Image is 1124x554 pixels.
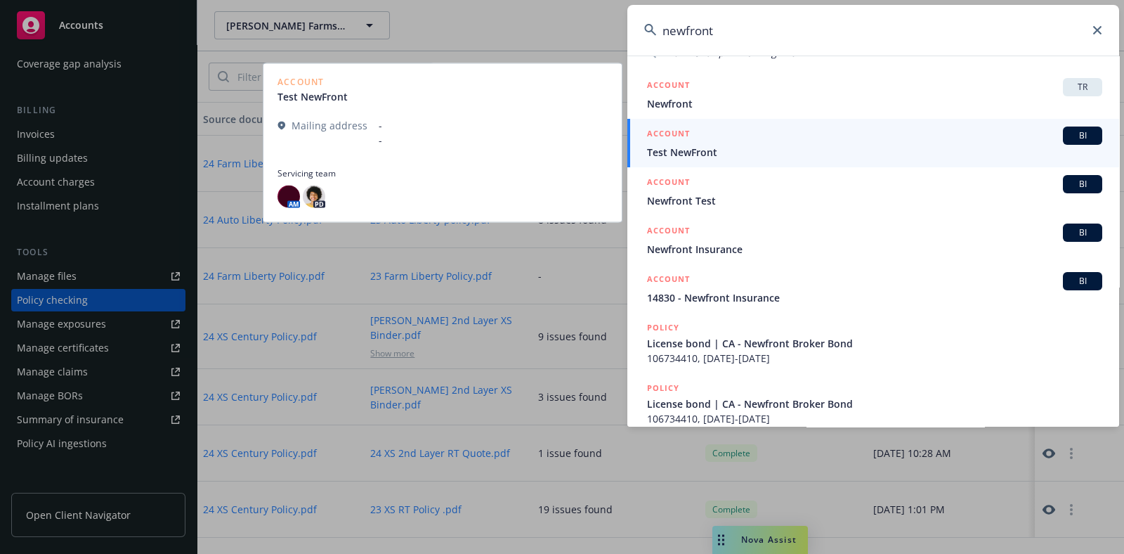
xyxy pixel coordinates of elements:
[647,175,690,192] h5: ACCOUNT
[647,336,1102,351] span: License bond | CA - Newfront Broker Bond
[647,351,1102,366] span: 106734410, [DATE]-[DATE]
[1069,275,1097,288] span: BI
[647,381,679,395] h5: POLICY
[627,373,1119,434] a: POLICYLicense bond | CA - Newfront Broker Bond106734410, [DATE]-[DATE]
[647,78,690,95] h5: ACCOUNT
[627,119,1119,167] a: ACCOUNTBITest NewFront
[647,224,690,240] h5: ACCOUNT
[627,167,1119,216] a: ACCOUNTBINewfront Test
[647,411,1102,426] span: 106734410, [DATE]-[DATE]
[1069,81,1097,94] span: TR
[627,216,1119,264] a: ACCOUNTBINewfront Insurance
[647,127,690,143] h5: ACCOUNT
[647,193,1102,208] span: Newfront Test
[1069,129,1097,142] span: BI
[647,321,679,335] h5: POLICY
[627,264,1119,313] a: ACCOUNTBI14830 - Newfront Insurance
[1069,178,1097,191] span: BI
[647,145,1102,160] span: Test NewFront
[627,70,1119,119] a: ACCOUNTTRNewfront
[627,313,1119,373] a: POLICYLicense bond | CA - Newfront Broker Bond106734410, [DATE]-[DATE]
[627,5,1119,56] input: Search...
[1069,226,1097,239] span: BI
[647,290,1102,305] span: 14830 - Newfront Insurance
[647,272,690,289] h5: ACCOUNT
[647,397,1102,411] span: License bond | CA - Newfront Broker Bond
[647,96,1102,111] span: Newfront
[647,242,1102,257] span: Newfront Insurance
